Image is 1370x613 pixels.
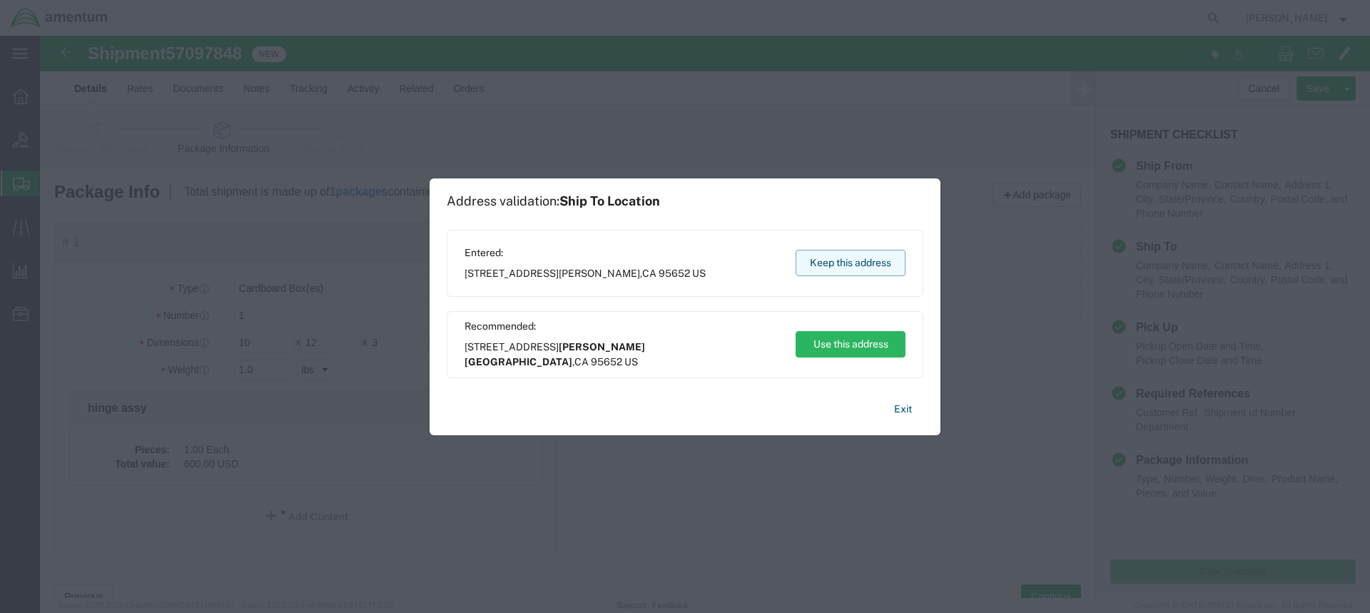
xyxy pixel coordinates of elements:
[692,268,706,279] span: US
[624,356,638,368] span: US
[796,250,905,276] button: Keep this address
[465,341,645,368] span: [PERSON_NAME][GEOGRAPHIC_DATA]
[559,268,640,279] span: [PERSON_NAME]
[465,340,782,370] span: [STREET_ADDRESS] ,
[465,319,782,334] span: Recommended:
[447,193,660,209] h1: Address validation:
[591,356,622,368] span: 95652
[796,331,905,358] button: Use this address
[465,266,706,281] span: [STREET_ADDRESS] ,
[883,397,923,422] button: Exit
[559,193,660,208] span: Ship To Location
[465,245,706,260] span: Entered:
[642,268,656,279] span: CA
[574,356,589,368] span: CA
[659,268,690,279] span: 95652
